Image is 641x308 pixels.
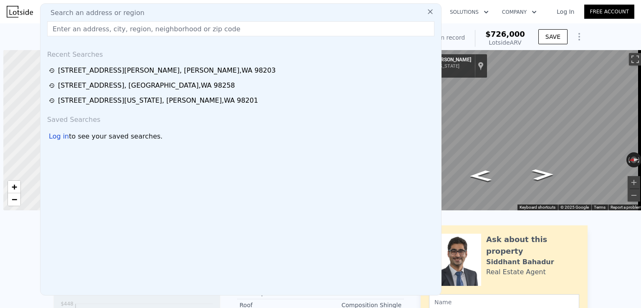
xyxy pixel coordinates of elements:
[520,204,555,210] button: Keyboard shortcuts
[49,131,69,141] div: Log in
[628,176,640,189] button: Zoom in
[443,5,495,20] button: Solutions
[12,182,17,192] span: +
[12,194,17,204] span: −
[560,205,589,210] span: © 2025 Google
[478,61,484,71] a: Show location on map
[44,8,144,18] span: Search an address or region
[547,8,584,16] a: Log In
[522,166,563,183] path: Go South, Wetmore Ave
[49,66,435,76] a: [STREET_ADDRESS][PERSON_NAME], [PERSON_NAME],WA 98203
[7,6,33,18] img: Lotside
[571,28,588,45] button: Show Options
[495,5,543,20] button: Company
[44,43,438,63] div: Recent Searches
[8,181,20,193] a: Zoom in
[61,301,73,307] tspan: $448
[49,81,435,91] a: [STREET_ADDRESS], [GEOGRAPHIC_DATA],WA 98258
[58,96,258,106] div: [STREET_ADDRESS][US_STATE] , [PERSON_NAME] , WA 98201
[628,189,640,202] button: Zoom out
[460,168,501,184] path: Go North, Wetmore Ave
[44,108,438,128] div: Saved Searches
[8,193,20,206] a: Zoom out
[538,29,568,44] button: SAVE
[485,38,525,47] div: Lotside ARV
[58,81,235,91] div: [STREET_ADDRESS] , [GEOGRAPHIC_DATA] , WA 98258
[594,205,606,210] a: Terms (opens in new tab)
[486,234,579,257] div: Ask about this property
[69,131,162,141] span: to see your saved searches.
[486,257,554,267] div: Siddhant Bahadur
[47,21,434,36] input: Enter an address, city, region, neighborhood or zip code
[626,152,631,167] button: Rotate counterclockwise
[584,5,634,19] a: Free Account
[58,66,276,76] div: [STREET_ADDRESS][PERSON_NAME] , [PERSON_NAME] , WA 98203
[486,267,546,277] div: Real Estate Agent
[485,30,525,38] span: $726,000
[49,96,435,106] a: [STREET_ADDRESS][US_STATE], [PERSON_NAME],WA 98201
